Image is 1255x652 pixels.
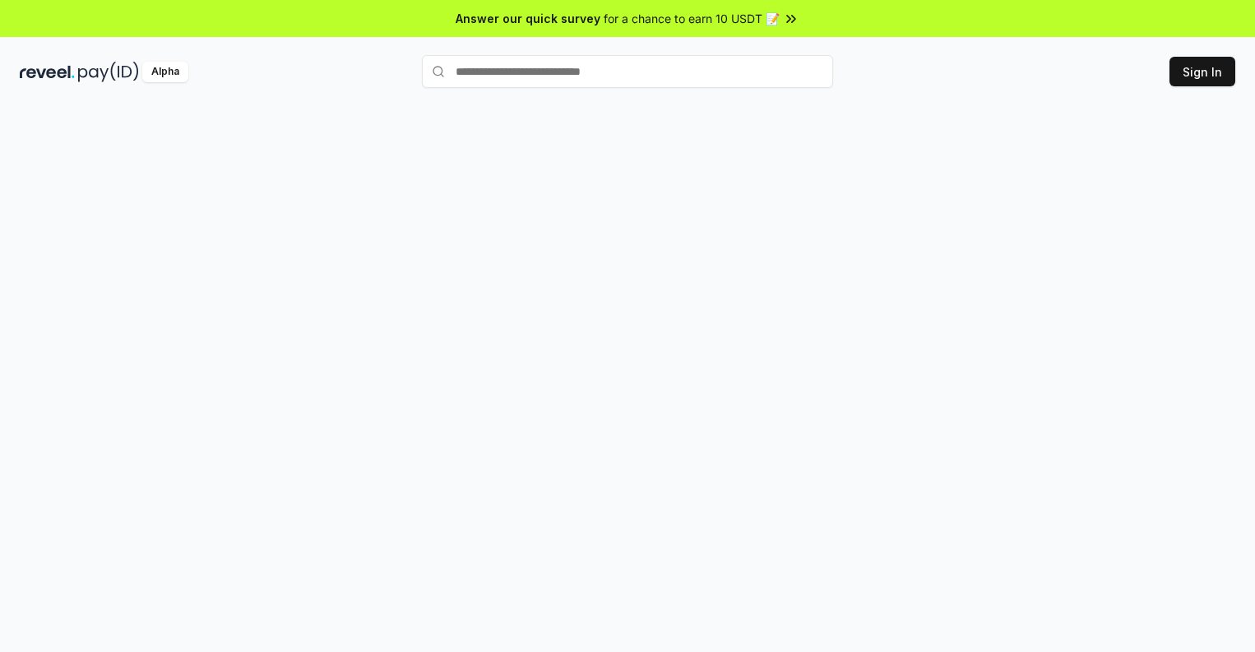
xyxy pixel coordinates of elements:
[1169,57,1235,86] button: Sign In
[142,62,188,82] div: Alpha
[20,62,75,82] img: reveel_dark
[604,10,780,27] span: for a chance to earn 10 USDT 📝
[78,62,139,82] img: pay_id
[456,10,600,27] span: Answer our quick survey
